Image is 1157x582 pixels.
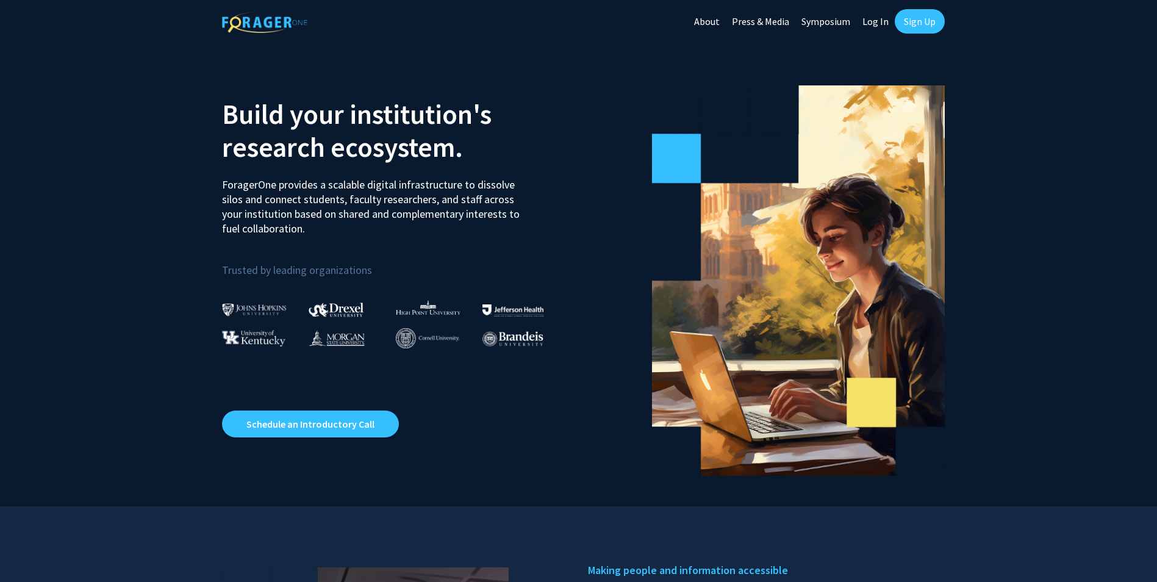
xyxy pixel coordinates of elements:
[588,561,936,580] h5: Making people and information accessible
[482,331,543,347] img: Brandeis University
[396,328,459,348] img: Cornell University
[222,330,285,347] img: University of Kentucky
[222,303,287,316] img: Johns Hopkins University
[9,527,52,573] iframe: Chat
[222,411,399,437] a: Opens in a new tab
[222,168,528,236] p: ForagerOne provides a scalable digital infrastructure to dissolve silos and connect students, fac...
[482,304,543,316] img: Thomas Jefferson University
[222,12,307,33] img: ForagerOne Logo
[895,9,945,34] a: Sign Up
[222,98,570,163] h2: Build your institution's research ecosystem.
[309,330,365,346] img: Morgan State University
[222,246,570,279] p: Trusted by leading organizations
[309,303,364,317] img: Drexel University
[396,300,460,315] img: High Point University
